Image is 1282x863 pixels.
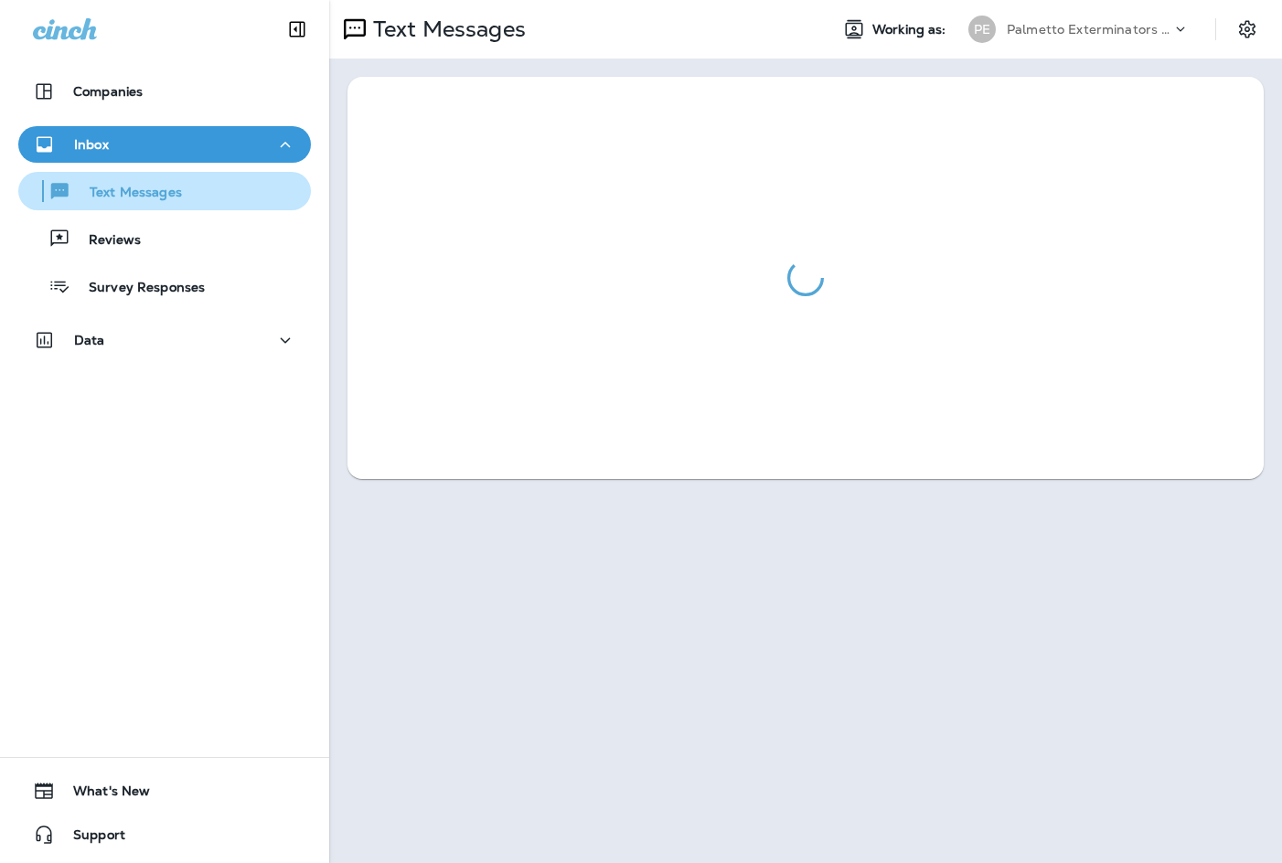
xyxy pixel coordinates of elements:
p: Inbox [74,137,109,152]
p: Companies [73,84,143,99]
p: Text Messages [71,185,182,202]
button: Inbox [18,126,311,163]
span: What's New [55,783,150,805]
span: Support [55,827,125,849]
button: Reviews [18,219,311,258]
button: Settings [1231,13,1264,46]
p: Text Messages [366,16,526,43]
p: Reviews [70,232,141,250]
p: Data [74,333,105,347]
button: Data [18,322,311,358]
button: Collapse Sidebar [272,11,323,48]
button: Support [18,816,311,853]
div: PE [968,16,996,43]
button: Companies [18,73,311,110]
button: What's New [18,772,311,809]
p: Survey Responses [70,280,205,297]
span: Working as: [872,22,950,37]
button: Text Messages [18,172,311,210]
button: Survey Responses [18,267,311,305]
p: Palmetto Exterminators LLC [1007,22,1171,37]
